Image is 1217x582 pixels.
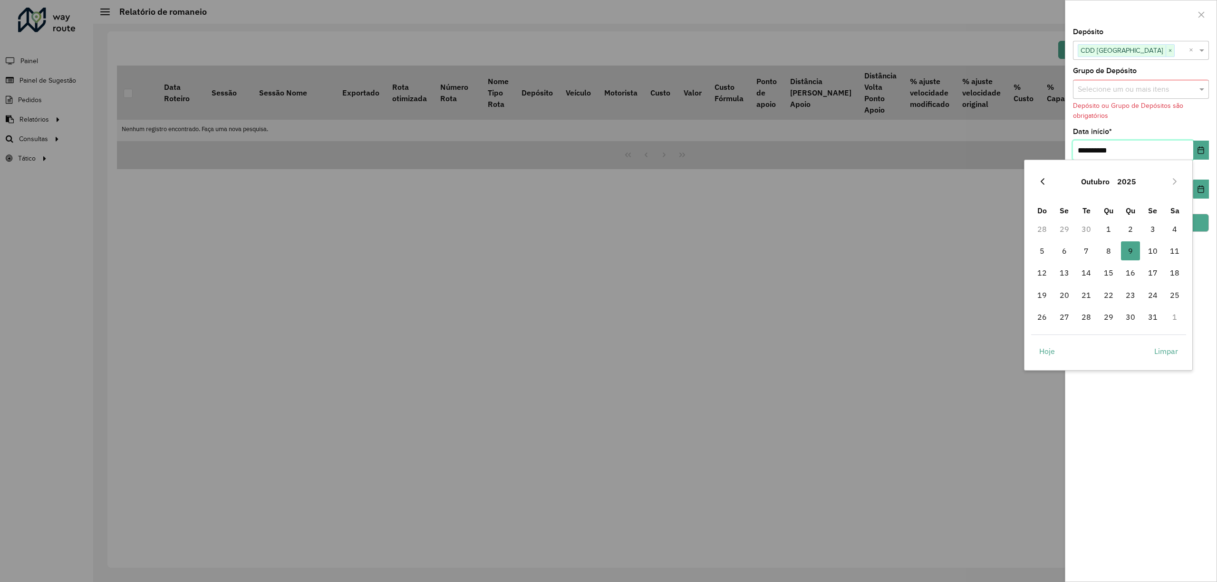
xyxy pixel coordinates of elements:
[1164,240,1186,262] td: 11
[1031,306,1053,328] td: 26
[1033,286,1052,305] span: 19
[1037,206,1047,215] span: Do
[1164,262,1186,284] td: 18
[1077,170,1113,193] button: Choose Month
[1165,263,1184,282] span: 18
[1099,307,1118,326] span: 29
[1075,262,1098,284] td: 14
[1121,307,1140,326] span: 30
[1031,284,1053,306] td: 19
[1143,286,1162,305] span: 24
[1053,240,1076,262] td: 6
[1104,206,1113,215] span: Qu
[1143,263,1162,282] span: 17
[1060,206,1069,215] span: Se
[1035,174,1050,189] button: Previous Month
[1142,218,1164,240] td: 3
[1033,307,1052,326] span: 26
[1031,218,1053,240] td: 28
[1039,345,1055,357] span: Hoje
[1189,45,1197,56] span: Clear all
[1120,306,1142,328] td: 30
[1170,206,1179,215] span: Sa
[1099,219,1118,239] span: 1
[1077,286,1096,305] span: 21
[1120,262,1142,284] td: 16
[1165,286,1184,305] span: 25
[1121,241,1140,260] span: 9
[1053,306,1076,328] td: 27
[1055,286,1074,305] span: 20
[1098,306,1120,328] td: 29
[1166,45,1174,57] span: ×
[1121,219,1140,239] span: 2
[1073,65,1137,76] label: Grupo de Depósito
[1053,218,1076,240] td: 29
[1033,241,1052,260] span: 5
[1113,170,1140,193] button: Choose Year
[1120,284,1142,306] td: 23
[1121,286,1140,305] span: 23
[1142,306,1164,328] td: 31
[1099,263,1118,282] span: 15
[1055,241,1074,260] span: 6
[1165,241,1184,260] span: 11
[1075,218,1098,240] td: 30
[1099,241,1118,260] span: 8
[1167,174,1182,189] button: Next Month
[1024,160,1193,371] div: Choose Date
[1154,345,1178,357] span: Limpar
[1193,141,1209,160] button: Choose Date
[1078,45,1166,56] span: CDD [GEOGRAPHIC_DATA]
[1073,102,1183,119] formly-validation-message: Depósito ou Grupo de Depósitos são obrigatórios
[1082,206,1091,215] span: Te
[1077,241,1096,260] span: 7
[1098,262,1120,284] td: 15
[1073,126,1112,137] label: Data início
[1120,218,1142,240] td: 2
[1077,307,1096,326] span: 28
[1075,306,1098,328] td: 28
[1126,206,1135,215] span: Qu
[1142,262,1164,284] td: 17
[1098,218,1120,240] td: 1
[1031,342,1063,361] button: Hoje
[1143,307,1162,326] span: 31
[1053,284,1076,306] td: 20
[1033,263,1052,282] span: 12
[1165,219,1184,239] span: 4
[1055,307,1074,326] span: 27
[1098,284,1120,306] td: 22
[1031,262,1053,284] td: 12
[1073,26,1103,38] label: Depósito
[1164,284,1186,306] td: 25
[1121,263,1140,282] span: 16
[1142,240,1164,262] td: 10
[1031,240,1053,262] td: 5
[1193,180,1209,199] button: Choose Date
[1142,284,1164,306] td: 24
[1098,240,1120,262] td: 8
[1120,240,1142,262] td: 9
[1075,284,1098,306] td: 21
[1075,240,1098,262] td: 7
[1053,262,1076,284] td: 13
[1143,241,1162,260] span: 10
[1148,206,1157,215] span: Se
[1143,219,1162,239] span: 3
[1055,263,1074,282] span: 13
[1099,286,1118,305] span: 22
[1164,306,1186,328] td: 1
[1146,342,1186,361] button: Limpar
[1077,263,1096,282] span: 14
[1164,218,1186,240] td: 4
